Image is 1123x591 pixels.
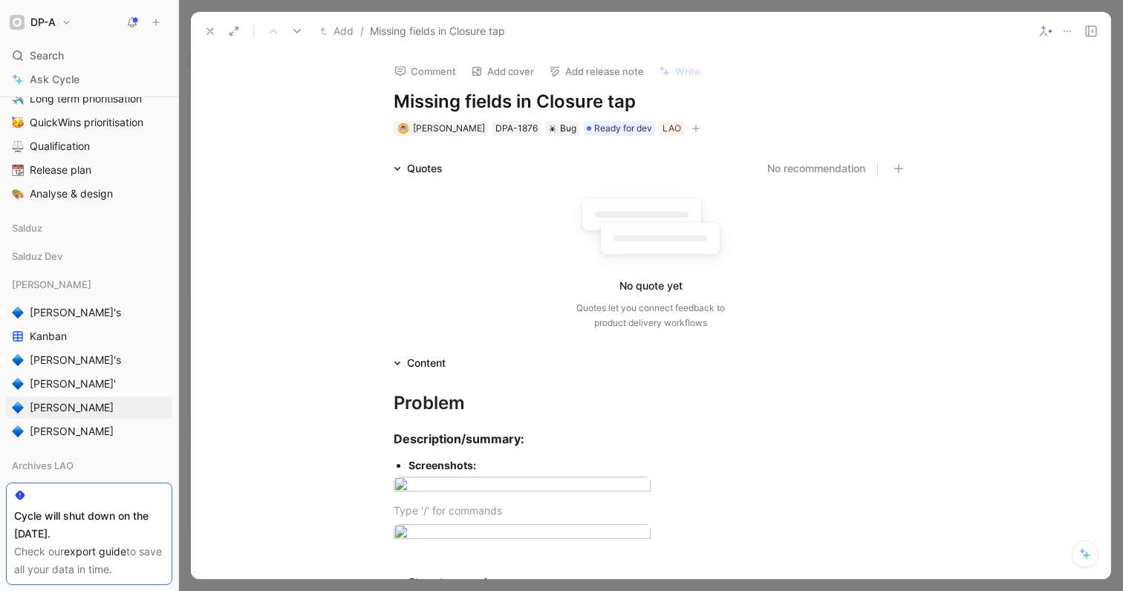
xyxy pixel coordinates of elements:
span: QuickWins prioritisation [30,115,143,130]
div: Salduz Dev [6,245,172,272]
a: 🎨Analyse & design [6,183,172,205]
div: [PERSON_NAME]🔷[PERSON_NAME]'sKanban🔷[PERSON_NAME]'s🔷[PERSON_NAME]'🔷[PERSON_NAME]🔷[PERSON_NAME] [6,273,172,443]
h1: Missing fields in Closure tap [394,90,908,114]
button: 🎨 [9,185,27,203]
span: [PERSON_NAME] [30,400,114,415]
img: ⚖️ [12,140,24,152]
a: ✈️Long term prioritisation [6,88,172,110]
img: 🔷 [12,378,24,390]
img: avatar [399,124,407,132]
a: export guide [64,545,126,558]
span: [PERSON_NAME]' [30,376,116,391]
div: [PERSON_NAME] [6,273,172,295]
img: 🔷 [12,425,24,437]
button: ✈️ [9,90,27,108]
a: 🔷[PERSON_NAME] [6,396,172,419]
div: Content [388,354,452,372]
img: ✈️ [12,93,24,105]
button: ⚖️ [9,137,27,155]
span: Release plan [30,163,91,177]
button: Write [652,61,707,82]
span: Analyse & design [30,186,113,201]
a: 📆Release plan [6,159,172,181]
button: 🔷 [9,422,27,440]
div: Problem [394,390,908,417]
button: Comment [388,61,463,82]
a: Kanban [6,325,172,347]
div: Salduz [6,217,172,239]
img: 🔷 [12,307,24,319]
button: Add release note [542,61,651,82]
button: No recommendation [767,160,865,177]
div: Bug [548,121,576,136]
div: Archives LAO [6,454,172,481]
span: Search [30,47,64,65]
a: 🔷[PERSON_NAME]'s [6,301,172,324]
div: Salduz [6,217,172,244]
span: Kanban [30,329,67,344]
button: Add [316,22,357,40]
img: CleanShot 2025-09-30 at 14.33.13.png [394,524,651,544]
span: Ready for dev [594,121,652,136]
img: CleanShot 2025-09-30 at 14.32.57.png [394,477,651,497]
button: 🥳 [9,114,27,131]
strong: Description/summary: [394,431,524,446]
span: Archives LAO [12,458,74,473]
a: 🥳QuickWins prioritisation [6,111,172,134]
button: Add cover [464,61,541,82]
span: Salduz Dev [12,249,62,264]
button: 🔷 [9,375,27,393]
div: Cycle will shut down on the [DATE]. [14,507,164,543]
span: / [360,22,364,40]
button: 📆 [9,161,27,179]
div: Content [407,354,446,372]
span: Salduz [12,221,42,235]
button: 🔷 [9,399,27,417]
a: 🔷[PERSON_NAME]' [6,373,172,395]
div: Quotes let you connect feedback to product delivery workflows [576,301,725,330]
div: Salduz Dev [6,245,172,267]
img: 🕷️ [548,124,557,133]
img: DP-A [10,15,25,30]
span: [PERSON_NAME] [413,123,485,134]
span: Missing fields in Closure tap [370,22,505,40]
span: [PERSON_NAME]'s [30,353,121,368]
span: Long term prioritisation [30,91,142,106]
div: No quote yet [619,277,683,295]
div: Quotes [407,160,443,177]
h1: DP-A [30,16,56,29]
div: DPA-1876 [495,121,538,136]
span: Ask Cycle [30,71,79,88]
span: [PERSON_NAME] [12,277,91,292]
img: 🎨 [12,188,24,200]
a: 🔷[PERSON_NAME] [6,420,172,443]
div: Check our to save all your data in time. [14,543,164,578]
span: [PERSON_NAME] [30,424,114,439]
div: Quotes [388,160,449,177]
div: LAO [663,121,681,136]
button: 🔷 [9,304,27,321]
img: 🔷 [12,354,24,366]
span: [PERSON_NAME]'s [30,305,121,320]
a: Ask Cycle [6,68,172,91]
div: Ready for dev [584,121,655,136]
button: DP-ADP-A [6,12,75,33]
img: 📆 [12,164,24,176]
div: Search [6,45,172,67]
div: 🕷️Bug [545,121,579,136]
span: Qualification [30,139,90,154]
strong: Steps to reproduce: [408,575,509,588]
strong: Screenshots: [408,459,476,471]
div: Archives LAO [6,454,172,477]
button: 🔷 [9,351,27,369]
span: Write [675,65,700,78]
a: 🔷[PERSON_NAME]'s [6,349,172,371]
img: 🥳 [12,117,24,128]
a: ⚖️Qualification [6,135,172,157]
img: 🔷 [12,402,24,414]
